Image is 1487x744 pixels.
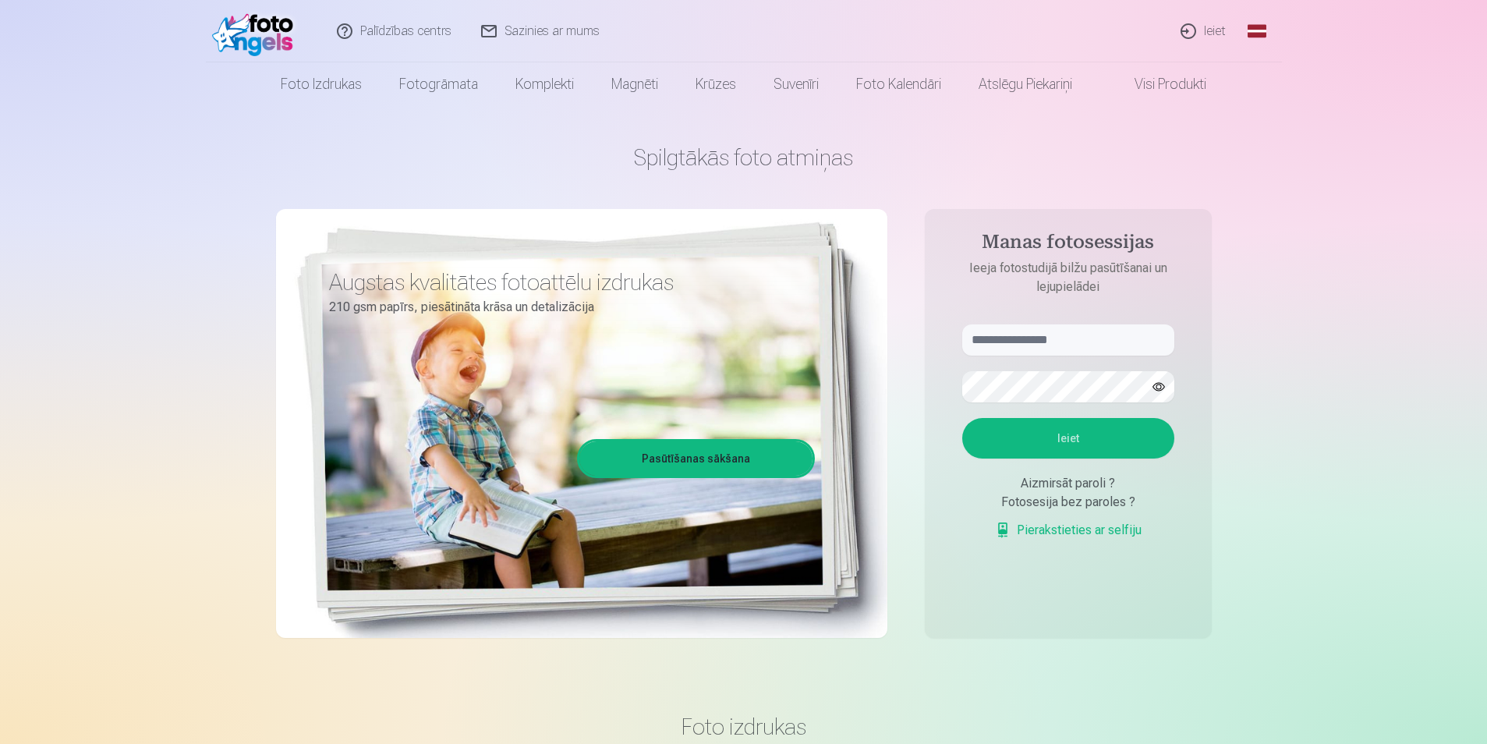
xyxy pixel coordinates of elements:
div: Aizmirsāt paroli ? [962,474,1174,493]
img: /fa1 [212,6,302,56]
a: Fotogrāmata [381,62,497,106]
a: Foto izdrukas [262,62,381,106]
a: Krūzes [677,62,755,106]
p: 210 gsm papīrs, piesātināta krāsa un detalizācija [329,296,803,318]
a: Foto kalendāri [837,62,960,106]
a: Pierakstieties ar selfiju [995,521,1142,540]
h1: Spilgtākās foto atmiņas [276,143,1212,172]
h3: Augstas kvalitātes fotoattēlu izdrukas [329,268,803,296]
a: Visi produkti [1091,62,1225,106]
a: Suvenīri [755,62,837,106]
button: Ieiet [962,418,1174,459]
p: Ieeja fotostudijā bilžu pasūtīšanai un lejupielādei [947,259,1190,296]
h4: Manas fotosessijas [947,231,1190,259]
h3: Foto izdrukas [289,713,1199,741]
div: Fotosesija bez paroles ? [962,493,1174,512]
a: Komplekti [497,62,593,106]
a: Magnēti [593,62,677,106]
a: Atslēgu piekariņi [960,62,1091,106]
a: Pasūtīšanas sākšana [579,441,813,476]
